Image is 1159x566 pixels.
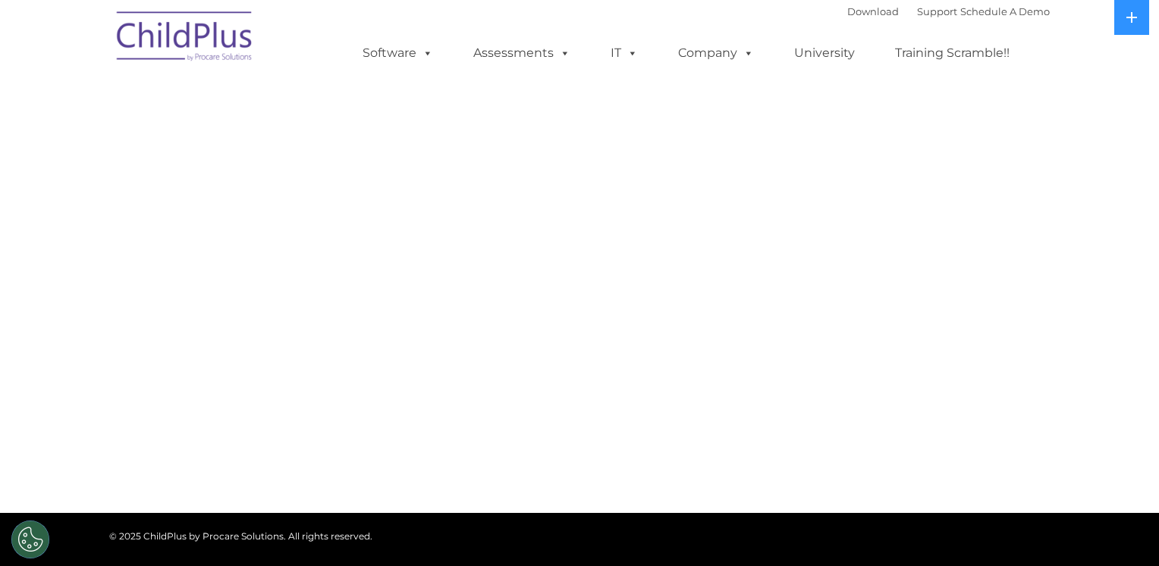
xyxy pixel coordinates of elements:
a: Company [663,38,769,68]
button: Cookies Settings [11,520,49,558]
a: Software [347,38,448,68]
a: Assessments [458,38,586,68]
a: Download [847,5,899,17]
font: | [847,5,1050,17]
a: IT [595,38,653,68]
a: Support [917,5,957,17]
a: University [779,38,870,68]
a: Schedule A Demo [960,5,1050,17]
span: © 2025 ChildPlus by Procare Solutions. All rights reserved. [109,530,372,542]
a: Training Scramble!! [880,38,1025,68]
img: ChildPlus by Procare Solutions [109,1,261,77]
